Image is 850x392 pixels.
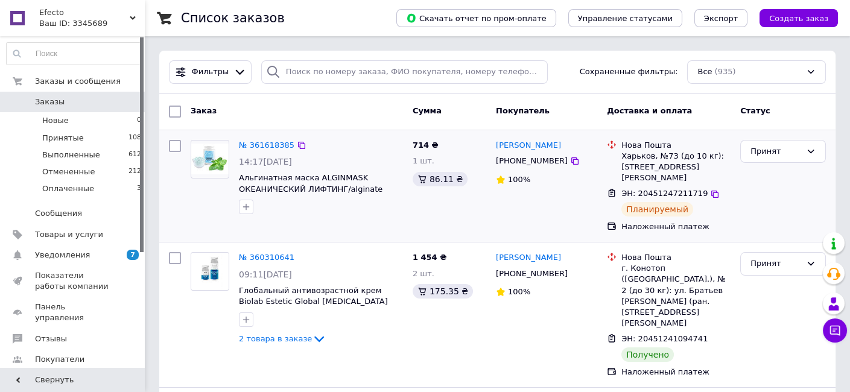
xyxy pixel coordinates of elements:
button: Скачать отчет по пром-оплате [396,9,556,27]
div: [PHONE_NUMBER] [493,153,570,169]
span: ЭН: 20451247211719 [621,189,708,198]
span: 108 [128,133,141,144]
a: Альгинатная маска ALGINMASK ОКЕАНИЧЕСКИЙ ЛИФТИНГ/alginate OCEANIC LIFTING mask, 200 гр. (FM1) [239,173,390,204]
div: Нова Пошта [621,140,731,151]
span: 14:17[DATE] [239,157,292,166]
span: 100% [508,175,530,184]
img: Фото товару [191,144,229,174]
h1: Список заказов [181,11,285,25]
div: Нова Пошта [621,252,731,263]
span: Новые [42,115,69,126]
a: Фото товару [191,140,229,179]
span: Показатели работы компании [35,270,112,292]
span: Заказ [191,106,217,115]
span: Сохраненные фильтры: [580,66,678,78]
div: Харьков, №73 (до 10 кг): [STREET_ADDRESS][PERSON_NAME] [621,151,731,184]
span: Оплаченные [42,183,94,194]
a: Фото товару [191,252,229,291]
span: 612 [128,150,141,160]
span: (935) [715,67,736,76]
span: Статус [740,106,770,115]
span: Создать заказ [769,14,828,23]
span: Efecto [39,7,130,18]
button: Управление статусами [568,9,682,27]
a: [PERSON_NAME] [496,252,561,264]
a: [PERSON_NAME] [496,140,561,151]
span: 09:11[DATE] [239,270,292,279]
span: Экспорт [704,14,738,23]
span: Заказы [35,96,65,107]
a: Создать заказ [747,13,838,22]
div: Наложенный платеж [621,367,731,378]
span: ЭН: 20451241094741 [621,334,708,343]
div: Получено [621,347,674,362]
div: Принят [750,258,801,270]
span: 0 [137,115,141,126]
span: Сообщения [35,208,82,219]
span: Доставка и оплата [607,106,692,115]
span: Покупатели [35,354,84,365]
div: г. Конотоп ([GEOGRAPHIC_DATA].), № 2 (до 30 кг): ул. Братьев [PERSON_NAME] (ран. [STREET_ADDRESS]... [621,263,731,329]
span: 2 шт. [413,269,434,278]
span: 212 [128,166,141,177]
span: Отмененные [42,166,95,177]
a: № 361618385 [239,141,294,150]
span: 7 [127,250,139,260]
span: Управление статусами [578,14,673,23]
span: Фильтры [192,66,229,78]
button: Создать заказ [760,9,838,27]
span: 1 шт. [413,156,434,165]
span: Отзывы [35,334,67,344]
div: 175.35 ₴ [413,284,473,299]
span: 714 ₴ [413,141,439,150]
a: № 360310641 [239,253,294,262]
input: Поиск по номеру заказа, ФИО покупателя, номеру телефона, Email, номеру накладной [261,60,548,84]
span: Товары и услуги [35,229,103,240]
div: [PHONE_NUMBER] [493,266,570,282]
div: Планируемый [621,202,693,217]
span: Все [697,66,712,78]
button: Чат с покупателем [823,318,847,343]
div: Наложенный платеж [621,221,731,232]
input: Поиск [7,43,142,65]
img: Фото товару [198,253,222,290]
span: Скачать отчет по пром-оплате [406,13,547,24]
span: 3 [137,183,141,194]
div: Ваш ID: 3345689 [39,18,145,29]
span: 1 454 ₴ [413,253,446,262]
span: Выполненные [42,150,100,160]
div: Принят [750,145,801,158]
span: 2 товара в заказе [239,334,312,343]
span: 100% [508,287,530,296]
a: Глобальный антивозрастной крем Biolab Estetic Global [MEDICAL_DATA] (100мл). [239,286,388,317]
span: Заказы и сообщения [35,76,121,87]
span: Уведомления [35,250,90,261]
span: Покупатель [496,106,550,115]
button: Экспорт [694,9,747,27]
a: 2 товара в заказе [239,334,326,343]
span: Панель управления [35,302,112,323]
span: Принятые [42,133,84,144]
div: 86.11 ₴ [413,172,468,186]
span: Сумма [413,106,442,115]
